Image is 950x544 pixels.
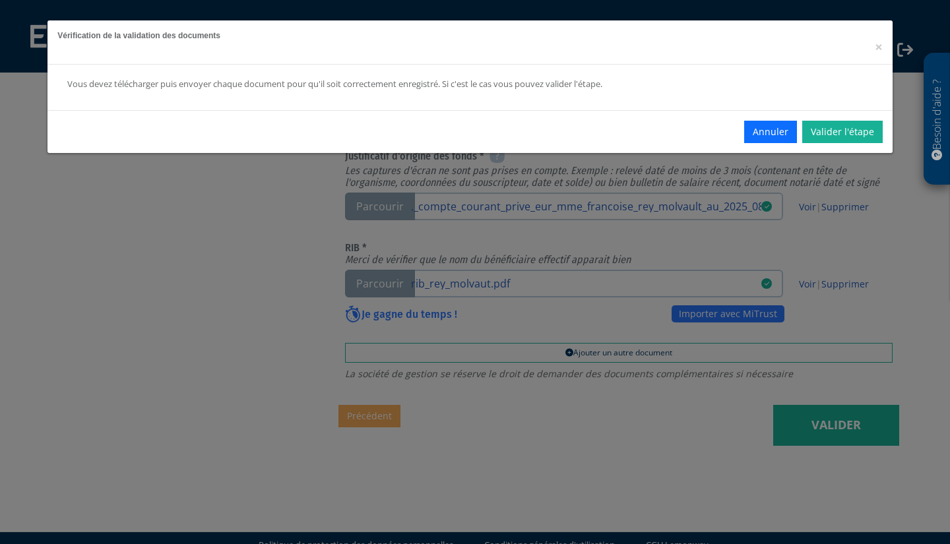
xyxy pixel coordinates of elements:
[875,40,883,54] button: Close
[930,60,945,179] p: Besoin d'aide ?
[875,38,883,56] span: ×
[802,121,883,143] a: Valider l'étape
[57,30,883,42] h5: Vérification de la validation des documents
[67,78,711,90] div: Vous devez télécharger puis envoyer chaque document pour qu'il soit correctement enregistré. Si c...
[744,121,797,143] button: Annuler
